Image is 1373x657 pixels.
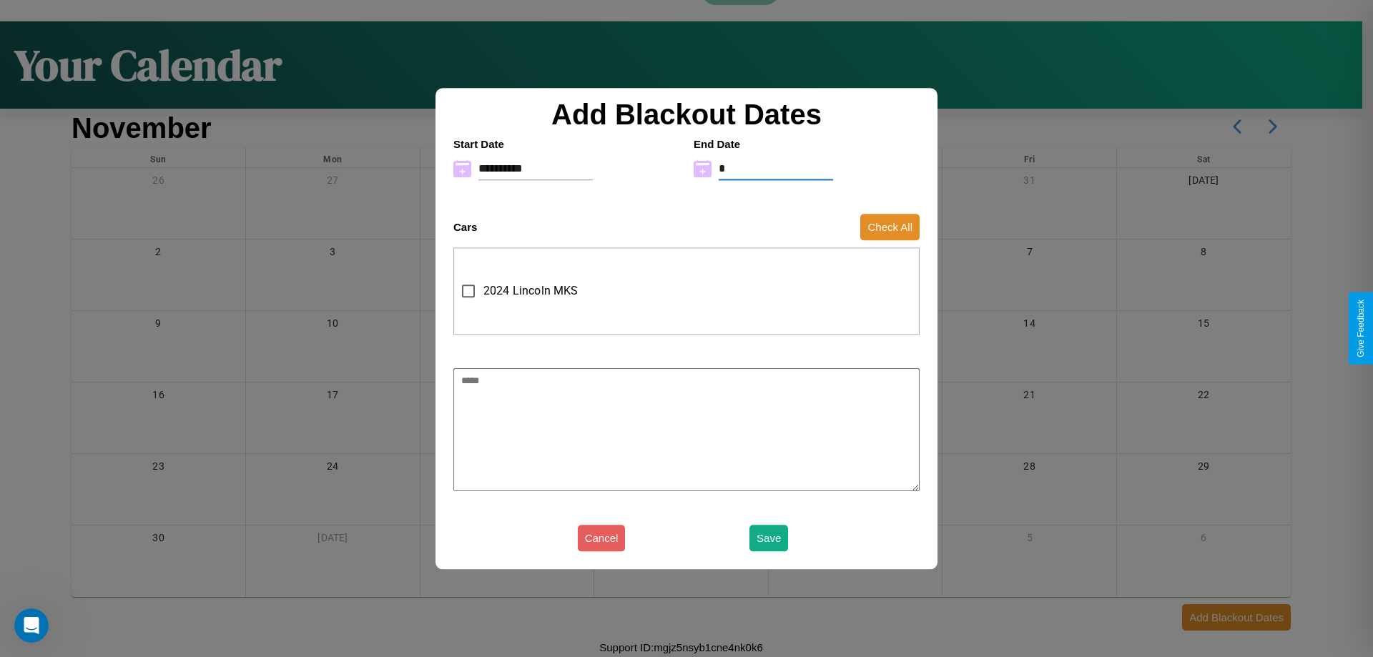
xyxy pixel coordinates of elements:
[453,138,679,150] h4: Start Date
[694,138,920,150] h4: End Date
[453,221,477,233] h4: Cars
[749,525,788,551] button: Save
[483,282,578,300] span: 2024 Lincoln MKS
[578,525,626,551] button: Cancel
[1356,300,1366,357] div: Give Feedback
[14,608,49,643] iframe: Intercom live chat
[860,214,920,240] button: Check All
[446,99,927,131] h2: Add Blackout Dates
